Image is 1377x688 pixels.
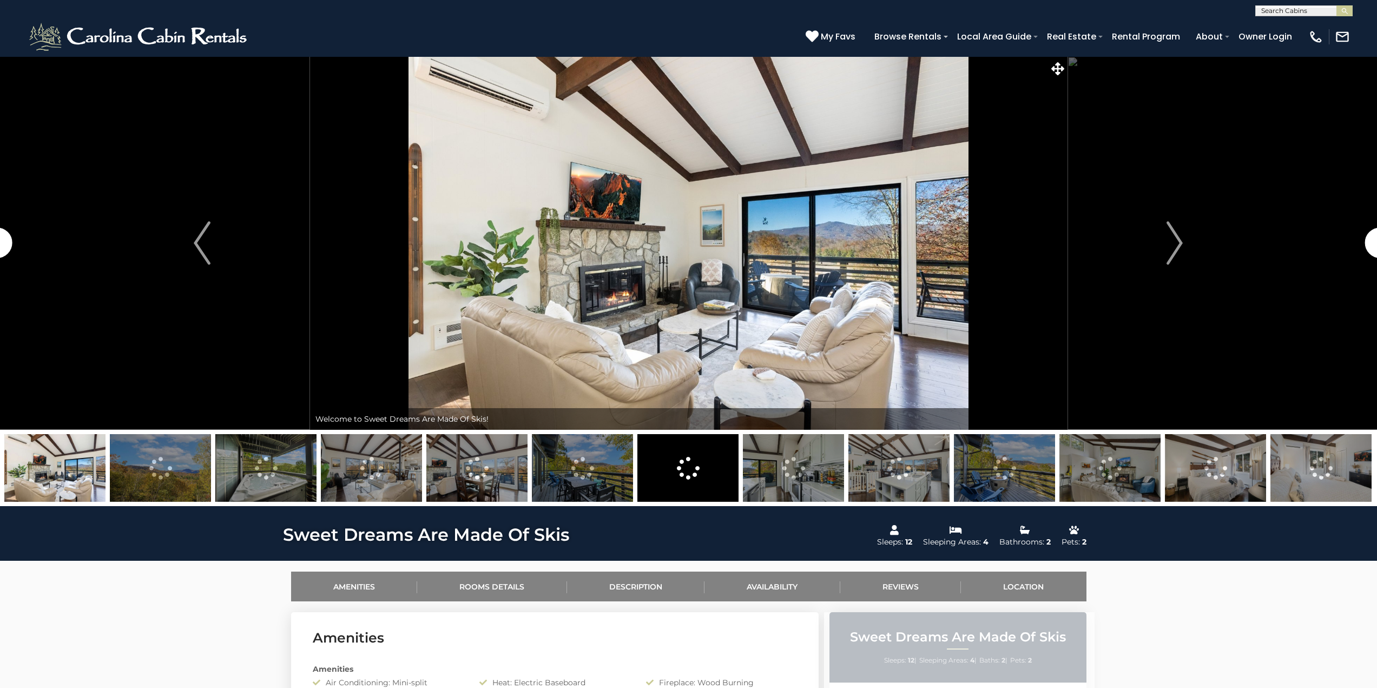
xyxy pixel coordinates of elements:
h3: Amenities [313,628,797,647]
img: 167390717 [954,434,1055,502]
img: White-1-2.png [27,21,252,53]
img: arrow [1167,221,1183,265]
img: 167530465 [848,434,950,502]
img: 167390704 [743,434,844,502]
div: Welcome to Sweet Dreams Are Made Of Skis! [310,408,1068,430]
a: Rooms Details [417,572,567,601]
a: Reviews [840,572,961,601]
img: 167530464 [637,434,739,502]
img: 167390720 [110,434,211,502]
a: Rental Program [1106,27,1185,46]
a: About [1190,27,1228,46]
img: 167530469 [1270,434,1372,502]
a: Local Area Guide [952,27,1037,46]
a: Availability [704,572,840,601]
a: Real Estate [1042,27,1102,46]
div: Heat: Electric Baseboard [471,677,638,688]
div: Amenities [305,664,805,674]
button: Next [1067,56,1282,430]
img: 167390716 [532,434,633,502]
img: 167390701 [1059,434,1161,502]
img: arrow [194,221,210,265]
div: Fireplace: Wood Burning [638,677,805,688]
a: Browse Rentals [869,27,947,46]
button: Previous [95,56,310,430]
a: Amenities [291,572,418,601]
a: My Favs [806,30,858,44]
img: 167530466 [426,434,528,502]
a: Location [961,572,1086,601]
img: 167530463 [321,434,422,502]
img: phone-regular-white.png [1308,29,1323,44]
a: Owner Login [1233,27,1297,46]
img: 167530468 [1165,434,1266,502]
span: My Favs [821,30,855,43]
div: Air Conditioning: Mini-split [305,677,471,688]
img: 168962302 [215,434,317,502]
a: Description [567,572,705,601]
img: mail-regular-white.png [1335,29,1350,44]
img: 167530462 [4,434,106,502]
